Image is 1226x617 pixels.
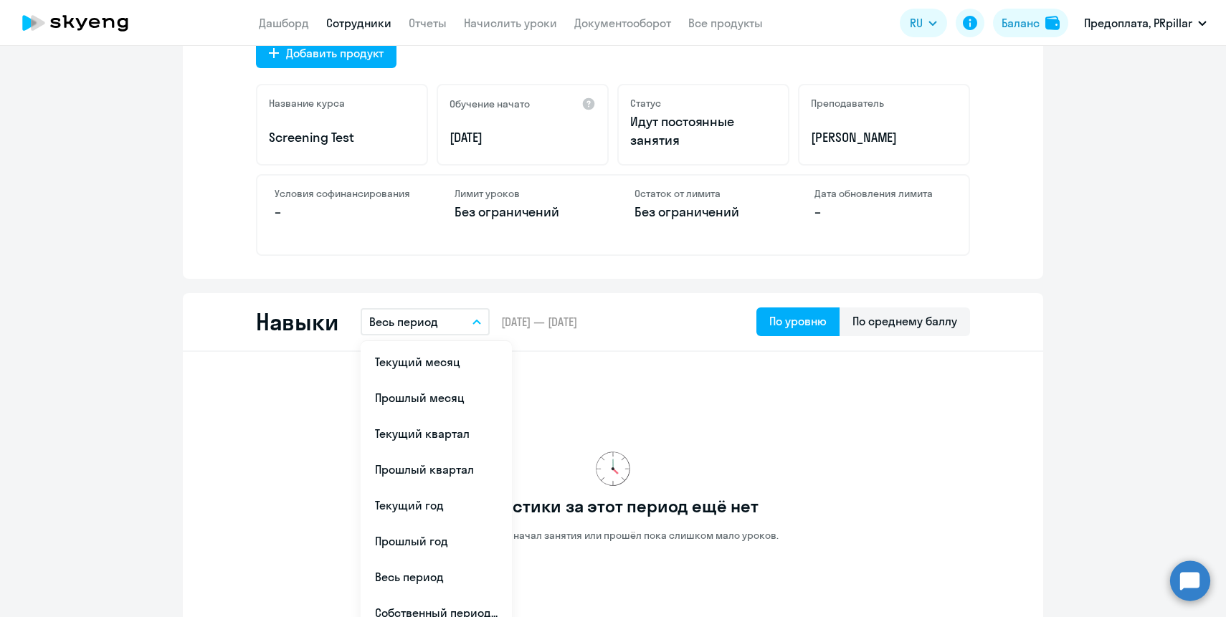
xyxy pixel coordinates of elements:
[455,203,591,221] p: Без ограничений
[910,14,923,32] span: RU
[269,128,415,147] p: Screening Test
[574,16,671,30] a: Документооборот
[993,9,1068,37] button: Балансbalance
[1002,14,1040,32] div: Баланс
[269,97,345,110] h5: Название курса
[688,16,763,30] a: Все продукты
[1084,14,1192,32] p: Предоплата, PRpillar
[409,16,447,30] a: Отчеты
[769,312,827,330] div: По уровню
[369,313,438,330] p: Весь период
[630,113,776,150] p: Идут постоянные занятия
[450,97,530,110] h5: Обучение начато
[259,16,309,30] a: Дашборд
[596,451,630,486] img: no-data
[467,494,758,517] h3: Статистики за этот период ещё нет
[811,97,884,110] h5: Преподаватель
[286,44,384,62] div: Добавить продукт
[450,128,596,147] p: [DATE]
[464,16,557,30] a: Начислить уроки
[326,16,391,30] a: Сотрудники
[635,203,771,221] p: Без ограничений
[814,203,951,221] p: –
[811,128,957,147] p: [PERSON_NAME]
[501,314,577,330] span: [DATE] — [DATE]
[1045,16,1060,30] img: balance
[814,187,951,200] h4: Дата обновления лимита
[275,187,412,200] h4: Условия софинансирования
[447,529,779,542] p: Сотрудник не начал занятия или прошёл пока слишком мало уроков.
[256,39,396,68] button: Добавить продукт
[900,9,947,37] button: RU
[630,97,661,110] h5: Статус
[852,312,957,330] div: По среднему баллу
[455,187,591,200] h4: Лимит уроков
[361,308,490,335] button: Весь период
[635,187,771,200] h4: Остаток от лимита
[275,203,412,221] p: –
[256,307,338,336] h2: Навыки
[1077,6,1214,40] button: Предоплата, PRpillar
